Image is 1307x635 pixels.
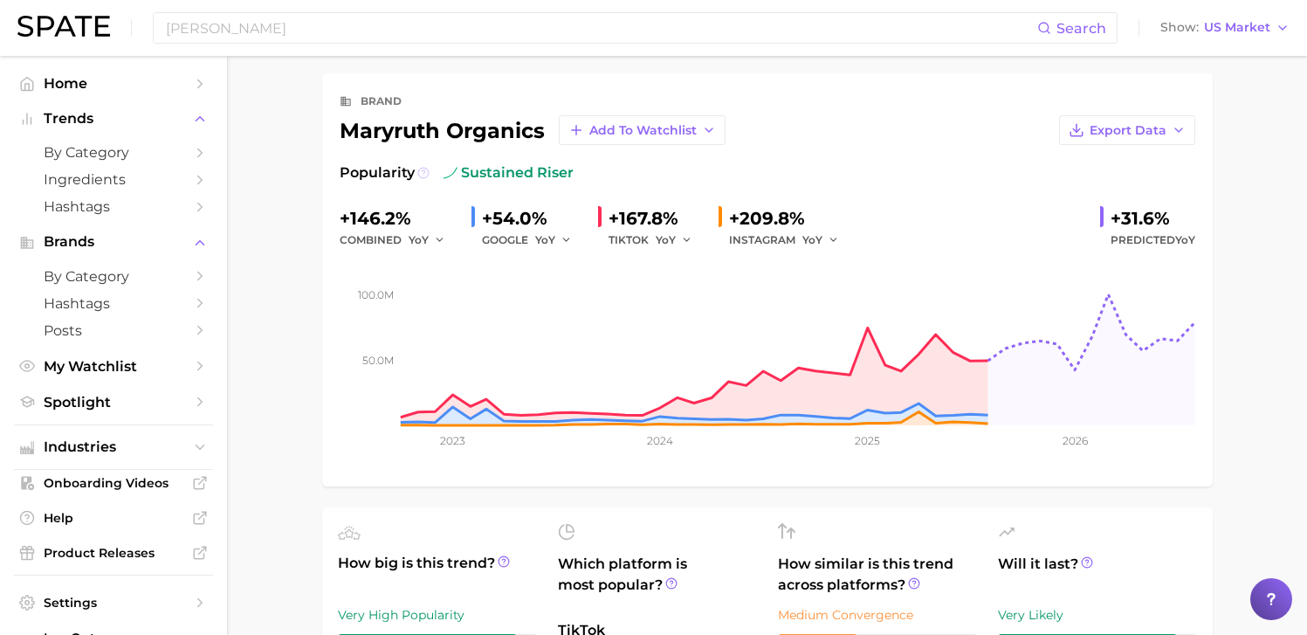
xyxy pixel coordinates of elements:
[14,193,213,220] a: Hashtags
[44,394,183,411] span: Spotlight
[778,554,977,596] span: How similar is this trend across platforms?
[1156,17,1294,39] button: ShowUS Market
[1111,230,1195,251] span: Predicted
[1056,20,1106,37] span: Search
[17,16,110,37] img: SPATE
[444,166,457,180] img: sustained riser
[338,604,537,625] div: Very High Popularity
[44,268,183,285] span: by Category
[44,475,183,491] span: Onboarding Videos
[559,115,726,145] button: Add to Watchlist
[44,198,183,215] span: Hashtags
[1062,434,1087,447] tspan: 2026
[44,322,183,339] span: Posts
[14,470,213,496] a: Onboarding Videos
[338,553,537,596] span: How big is this trend?
[1111,204,1195,232] div: +31.6%
[44,144,183,161] span: by Category
[729,230,851,251] div: INSTAGRAM
[14,139,213,166] a: by Category
[535,232,555,247] span: YoY
[998,554,1197,596] span: Will it last?
[802,232,822,247] span: YoY
[1204,23,1270,32] span: US Market
[729,204,851,232] div: +209.8%
[14,434,213,460] button: Industries
[609,204,705,232] div: +167.8%
[778,604,977,625] div: Medium Convergence
[482,230,584,251] div: GOOGLE
[1160,23,1199,32] span: Show
[14,70,213,97] a: Home
[340,115,726,145] div: maryruth organics
[14,505,213,531] a: Help
[44,595,183,611] span: Settings
[14,540,213,566] a: Product Releases
[164,13,1037,43] input: Search here for a brand, industry, or ingredient
[361,91,402,112] div: brand
[482,204,584,232] div: +54.0%
[340,162,415,183] span: Popularity
[44,358,183,375] span: My Watchlist
[802,230,840,251] button: YoY
[14,389,213,416] a: Spotlight
[440,434,465,447] tspan: 2023
[1090,123,1166,138] span: Export Data
[535,230,573,251] button: YoY
[409,230,446,251] button: YoY
[14,590,213,616] a: Settings
[589,123,697,138] span: Add to Watchlist
[855,434,880,447] tspan: 2025
[409,232,429,247] span: YoY
[609,230,705,251] div: TIKTOK
[14,166,213,193] a: Ingredients
[444,162,574,183] span: sustained riser
[14,290,213,317] a: Hashtags
[14,317,213,344] a: Posts
[44,75,183,92] span: Home
[1175,233,1195,246] span: YoY
[1059,115,1195,145] button: Export Data
[44,439,183,455] span: Industries
[340,230,457,251] div: combined
[656,232,676,247] span: YoY
[14,353,213,380] a: My Watchlist
[44,234,183,250] span: Brands
[44,510,183,526] span: Help
[14,229,213,255] button: Brands
[558,554,757,611] span: Which platform is most popular?
[14,106,213,132] button: Trends
[44,295,183,312] span: Hashtags
[44,111,183,127] span: Trends
[14,263,213,290] a: by Category
[647,434,673,447] tspan: 2024
[44,171,183,188] span: Ingredients
[340,204,457,232] div: +146.2%
[656,230,693,251] button: YoY
[44,545,183,561] span: Product Releases
[998,604,1197,625] div: Very Likely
